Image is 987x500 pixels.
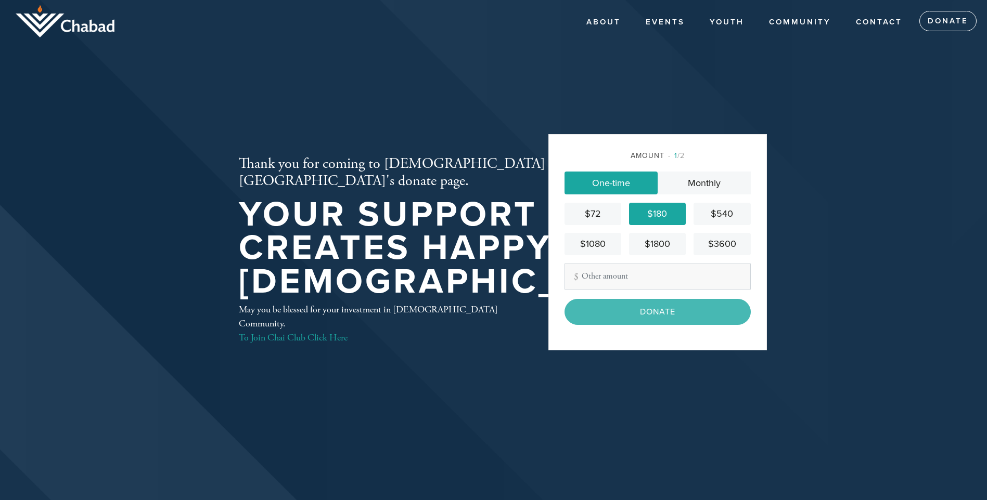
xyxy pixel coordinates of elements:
img: logo_half.png [16,5,114,37]
a: One-time [565,172,658,194]
span: 1 [674,151,677,160]
div: May you be blessed for your investment in [DEMOGRAPHIC_DATA] Community. [239,302,515,345]
a: Donate [919,11,977,32]
h2: Thank you for coming to [DEMOGRAPHIC_DATA][GEOGRAPHIC_DATA]'s donate page. [239,155,685,190]
div: $540 [698,207,746,221]
a: $1080 [565,233,621,255]
a: YOUTH [702,12,752,32]
input: Other amount [565,264,751,290]
div: $180 [633,207,682,221]
a: About [579,12,629,32]
a: Monthly [658,172,751,194]
h1: Your support creates happy [DEMOGRAPHIC_DATA]! [239,198,685,299]
a: $540 [694,203,750,225]
a: $72 [565,203,621,225]
a: COMMUNITY [761,12,839,32]
a: Contact [848,12,910,32]
div: $3600 [698,237,746,251]
div: $1080 [569,237,617,251]
a: $1800 [629,233,686,255]
span: /2 [668,151,685,160]
a: To Join Chai Club Click Here [239,332,348,344]
div: Amount [565,150,751,161]
a: $3600 [694,233,750,255]
div: $1800 [633,237,682,251]
a: Events [638,12,693,32]
a: $180 [629,203,686,225]
div: $72 [569,207,617,221]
